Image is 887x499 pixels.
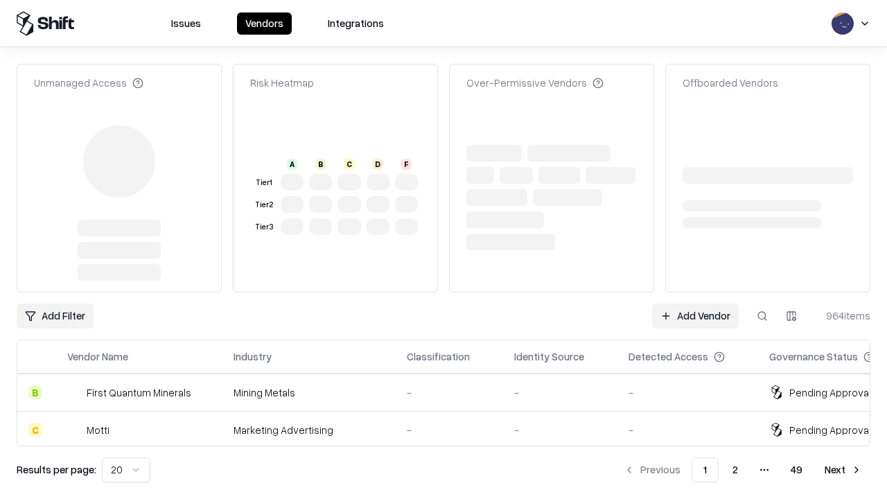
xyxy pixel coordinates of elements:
[629,423,747,437] div: -
[234,423,385,437] div: Marketing Advertising
[17,462,96,477] p: Results per page:
[466,76,604,90] div: Over-Permissive Vendors
[769,349,858,364] div: Governance Status
[652,304,739,329] a: Add Vendor
[163,12,209,35] button: Issues
[253,177,275,189] div: Tier 1
[514,385,606,400] div: -
[514,349,584,364] div: Identity Source
[615,457,870,482] nav: pagination
[407,385,492,400] div: -
[344,159,355,170] div: C
[87,385,191,400] div: First Quantum Minerals
[789,385,871,400] div: Pending Approval
[253,221,275,233] div: Tier 3
[234,385,385,400] div: Mining Metals
[629,349,708,364] div: Detected Access
[407,349,470,364] div: Classification
[407,423,492,437] div: -
[721,457,749,482] button: 2
[514,423,606,437] div: -
[319,12,392,35] button: Integrations
[67,349,128,364] div: Vendor Name
[683,76,778,90] div: Offboarded Vendors
[253,199,275,211] div: Tier 2
[401,159,412,170] div: F
[28,423,42,437] div: C
[67,423,81,437] img: Motti
[87,423,109,437] div: Motti
[250,76,314,90] div: Risk Heatmap
[789,423,871,437] div: Pending Approval
[692,457,719,482] button: 1
[34,76,143,90] div: Unmanaged Access
[780,457,814,482] button: 49
[17,304,94,329] button: Add Filter
[234,349,272,364] div: Industry
[237,12,292,35] button: Vendors
[372,159,383,170] div: D
[629,385,747,400] div: -
[287,159,298,170] div: A
[28,385,42,399] div: B
[815,308,870,323] div: 964 items
[67,385,81,399] img: First Quantum Minerals
[315,159,326,170] div: B
[816,457,870,482] button: Next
